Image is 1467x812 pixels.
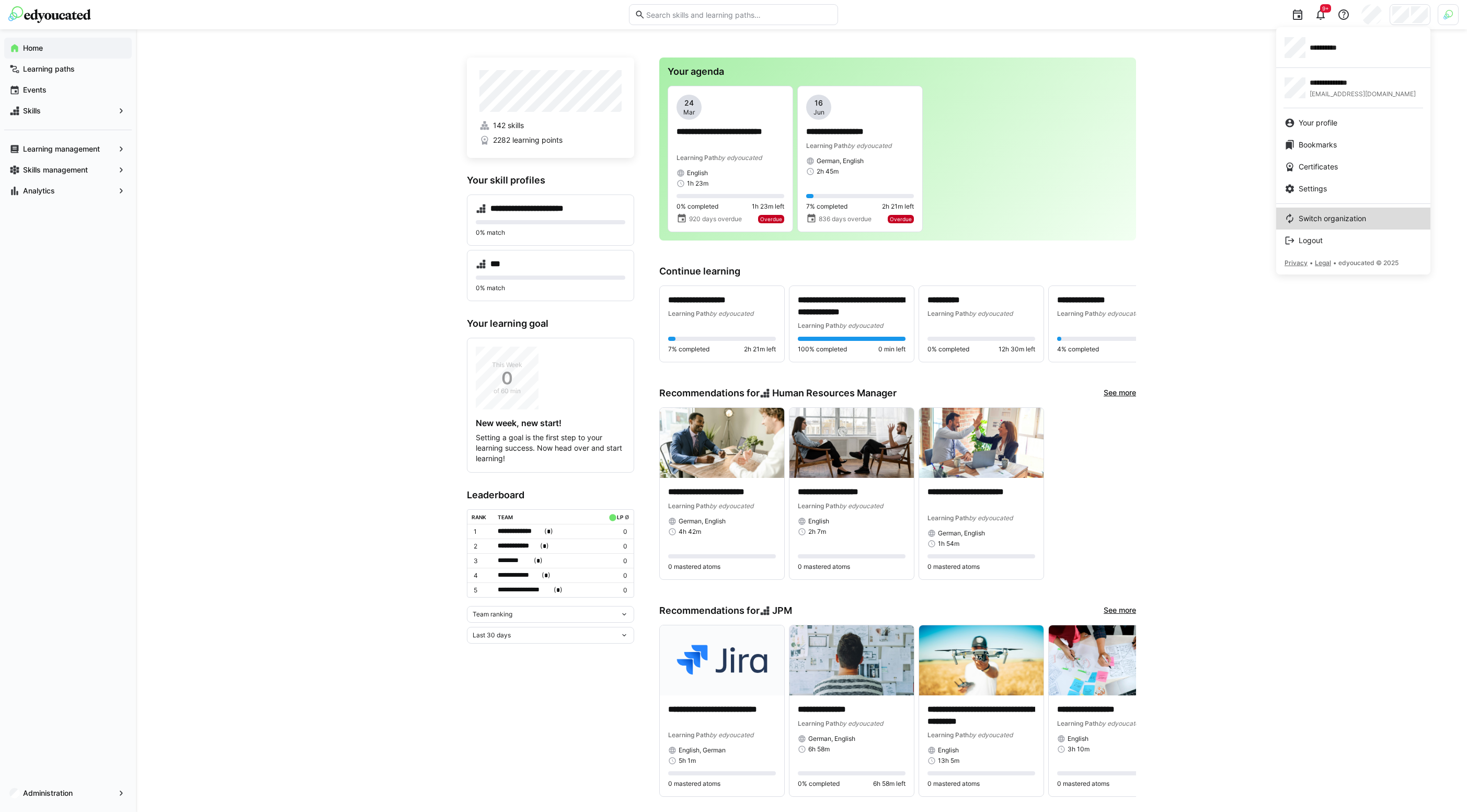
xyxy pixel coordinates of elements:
span: Legal [1315,259,1331,267]
span: edyoucated © 2025 [1338,259,1399,267]
span: Your profile [1299,118,1337,128]
span: Bookmarks [1299,140,1337,150]
span: Switch organization [1299,213,1366,224]
span: [EMAIL_ADDRESS][DOMAIN_NAME] [1310,90,1416,98]
span: Settings [1299,184,1327,194]
span: • [1333,259,1336,267]
span: Privacy [1285,259,1308,267]
span: • [1310,259,1313,267]
span: Logout [1299,235,1323,246]
span: Certificates [1299,162,1338,172]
